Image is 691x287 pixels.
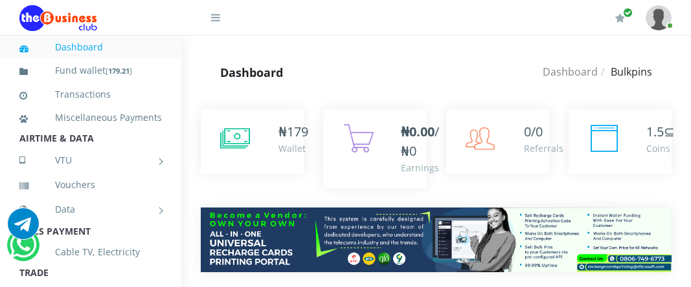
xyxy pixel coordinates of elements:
a: Chat for support [10,239,36,260]
a: Miscellaneous Payments [19,103,162,133]
small: [ ] [106,66,132,76]
div: Earnings [401,161,439,175]
span: 179 [287,123,308,140]
div: ⊆ [646,122,675,142]
img: User [646,5,672,30]
a: ₦179 Wallet [201,109,304,174]
a: Dashboard [19,32,162,62]
span: /₦0 [401,123,439,160]
a: Chat for support [8,218,39,239]
i: Renew/Upgrade Subscription [615,13,625,23]
b: ₦0.00 [401,123,435,140]
b: 179.21 [108,66,130,76]
a: Vouchers [19,170,162,200]
a: ₦0.00/₦0 Earnings [323,109,426,188]
li: Bulkpins [598,64,652,80]
span: 1.5 [646,123,664,140]
strong: Dashboard [220,65,283,80]
a: Data [19,193,162,226]
div: Referrals [524,142,563,155]
a: Transactions [19,80,162,109]
div: ₦ [278,122,308,142]
a: Fund wallet[179.21] [19,56,162,86]
a: Dashboard [543,65,598,79]
a: VTU [19,144,162,176]
div: Coins [646,142,675,155]
img: Logo [19,5,97,31]
div: Wallet [278,142,308,155]
span: 0/0 [524,123,543,140]
a: 0/0 Referrals [446,109,549,174]
a: Cable TV, Electricity [19,237,162,267]
img: multitenant_rcp.png [201,207,672,272]
span: Renew/Upgrade Subscription [623,8,633,17]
